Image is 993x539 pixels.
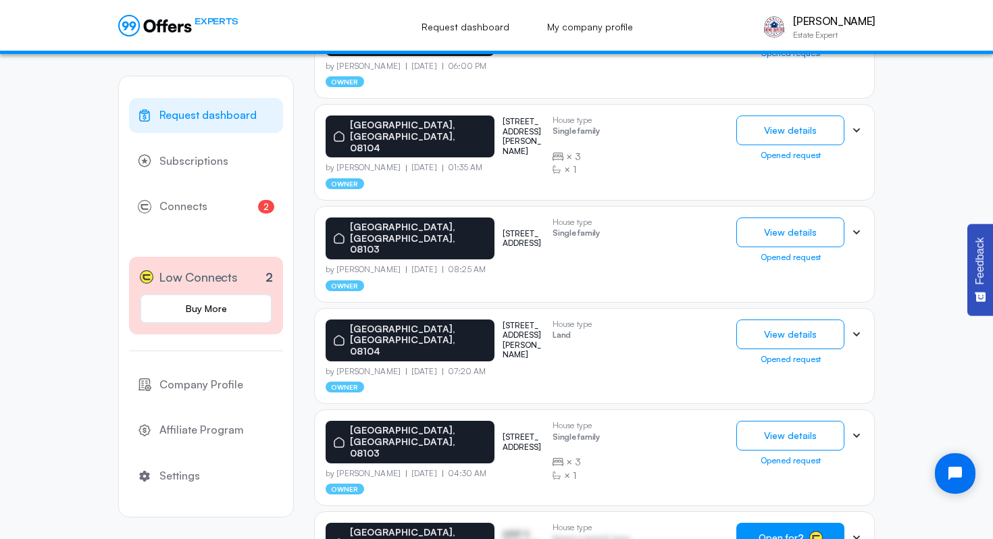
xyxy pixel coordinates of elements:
[553,432,600,445] p: Single family
[159,267,238,287] span: Low Connects
[503,229,542,249] p: [STREET_ADDRESS]
[326,382,364,392] p: owner
[326,61,406,71] p: by [PERSON_NAME]
[503,117,542,156] p: [STREET_ADDRESS][PERSON_NAME]
[793,31,875,39] p: Estate Expert
[553,421,600,430] p: House type
[553,126,600,139] p: Single family
[503,432,542,452] p: [STREET_ADDRESS]
[553,217,600,227] p: House type
[406,367,442,376] p: [DATE]
[736,151,844,160] div: Opened request
[553,115,600,125] p: House type
[350,425,486,459] p: [GEOGRAPHIC_DATA], [GEOGRAPHIC_DATA], 08103
[736,253,844,262] div: Opened request
[974,237,986,284] span: Feedback
[129,144,283,179] a: Subscriptions
[159,376,243,394] span: Company Profile
[129,367,283,403] a: Company Profile
[553,523,630,532] p: House type
[736,355,844,364] div: Opened request
[442,469,487,478] p: 04:30 AM
[923,442,987,505] iframe: Tidio Chat
[442,163,483,172] p: 01:35 AM
[406,61,442,71] p: [DATE]
[326,178,364,189] p: owner
[573,163,576,176] span: 1
[736,456,844,465] div: Opened request
[736,217,844,247] button: View details
[265,268,273,286] p: 2
[575,150,581,163] span: 3
[736,319,844,349] button: View details
[406,265,442,274] p: [DATE]
[129,413,283,448] a: Affiliate Program
[159,467,200,485] span: Settings
[326,163,406,172] p: by [PERSON_NAME]
[406,163,442,172] p: [DATE]
[553,228,600,241] p: Single family
[553,469,600,482] div: ×
[326,484,364,494] p: owner
[326,280,364,291] p: owner
[503,321,542,360] p: [STREET_ADDRESS][PERSON_NAME]
[326,469,406,478] p: by [PERSON_NAME]
[553,455,600,469] div: ×
[129,189,283,224] a: Connects2
[118,15,238,36] a: EXPERTS
[575,455,581,469] span: 3
[553,150,600,163] div: ×
[573,469,576,482] span: 1
[140,294,272,324] a: Buy More
[553,330,592,343] p: Land
[407,12,524,42] a: Request dashboard
[159,107,257,124] span: Request dashboard
[442,265,486,274] p: 08:25 AM
[159,153,228,170] span: Subscriptions
[326,265,406,274] p: by [PERSON_NAME]
[159,421,244,439] span: Affiliate Program
[553,319,592,329] p: House type
[258,200,274,213] span: 2
[736,421,844,451] button: View details
[736,115,844,145] button: View details
[129,98,283,133] a: Request dashboard
[159,198,207,215] span: Connects
[406,469,442,478] p: [DATE]
[442,367,486,376] p: 07:20 AM
[442,61,487,71] p: 06:00 PM
[350,222,486,255] p: [GEOGRAPHIC_DATA], [GEOGRAPHIC_DATA], 08103
[350,120,486,153] p: [GEOGRAPHIC_DATA], [GEOGRAPHIC_DATA], 08104
[532,12,648,42] a: My company profile
[553,163,600,176] div: ×
[967,224,993,315] button: Feedback - Show survey
[793,15,875,28] p: [PERSON_NAME]
[129,459,283,494] a: Settings
[326,367,406,376] p: by [PERSON_NAME]
[350,324,486,357] p: [GEOGRAPHIC_DATA], [GEOGRAPHIC_DATA], 08104
[326,76,364,87] p: owner
[761,14,788,41] img: Ernesto Matos
[195,15,238,28] span: EXPERTS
